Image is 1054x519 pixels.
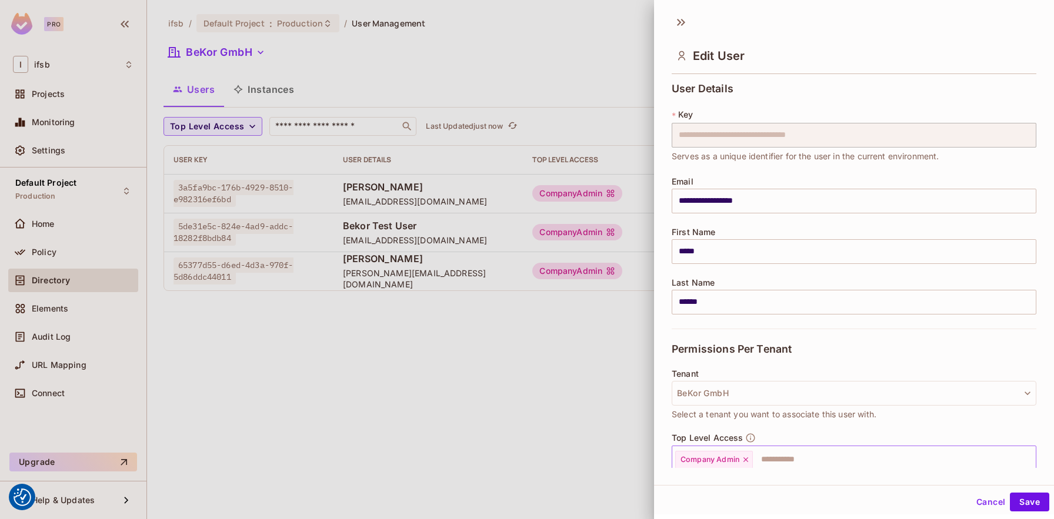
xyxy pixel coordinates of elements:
[672,150,939,163] span: Serves as a unique identifier for the user in the current environment.
[14,488,31,506] button: Consent Preferences
[672,408,876,421] span: Select a tenant you want to associate this user with.
[678,110,693,119] span: Key
[1010,493,1049,511] button: Save
[1030,458,1032,460] button: Open
[672,433,743,443] span: Top Level Access
[672,369,699,379] span: Tenant
[672,278,715,287] span: Last Name
[672,381,1036,406] button: BeKor GmbH
[693,49,745,63] span: Edit User
[672,227,716,237] span: First Name
[14,488,31,506] img: Revisit consent button
[672,177,693,186] span: Email
[672,343,792,355] span: Permissions Per Tenant
[672,83,733,95] span: User Details
[675,451,753,468] div: Company Admin
[972,493,1010,511] button: Cancel
[681,455,739,464] span: Company Admin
